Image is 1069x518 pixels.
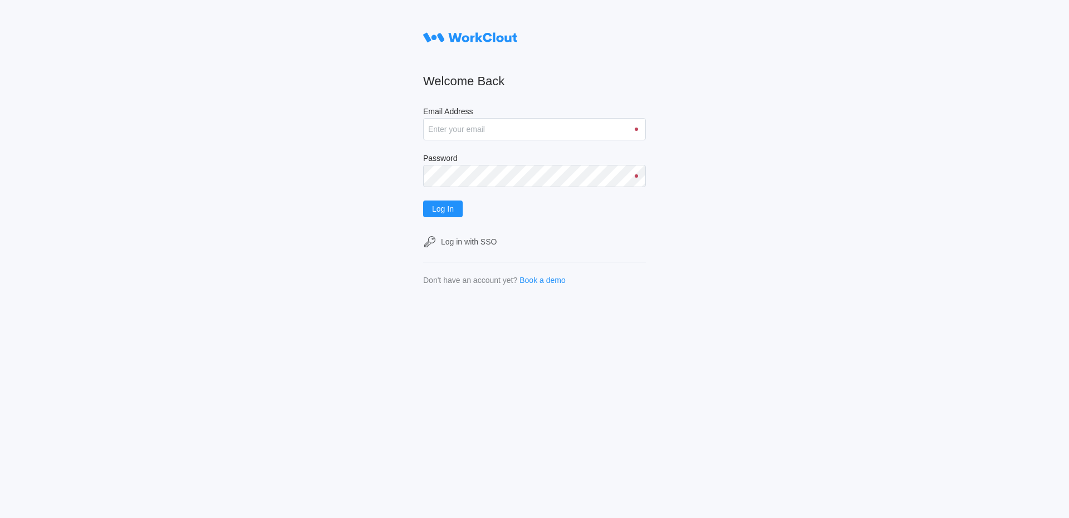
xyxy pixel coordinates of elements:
[423,235,646,248] a: Log in with SSO
[423,74,646,89] h2: Welcome Back
[519,276,566,285] a: Book a demo
[432,205,454,213] span: Log In
[441,237,497,246] div: Log in with SSO
[423,118,646,140] input: Enter your email
[423,107,646,118] label: Email Address
[423,201,463,217] button: Log In
[423,154,646,165] label: Password
[423,276,517,285] div: Don't have an account yet?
